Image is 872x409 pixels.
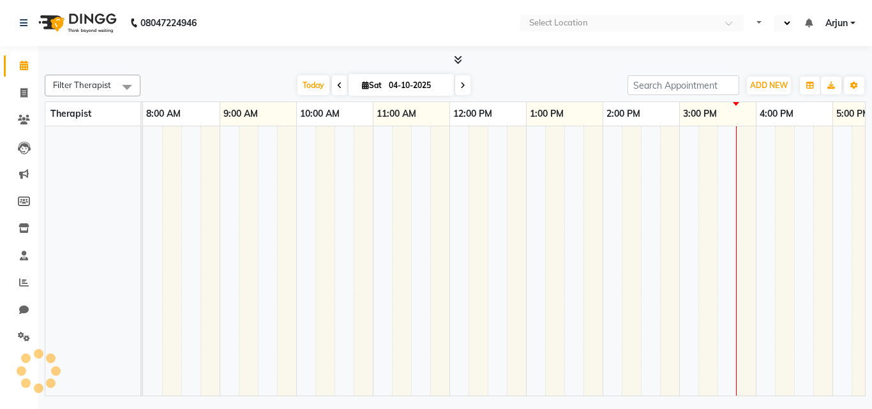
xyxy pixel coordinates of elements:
a: 3:00 PM [680,105,720,123]
a: 2:00 PM [603,105,643,123]
a: 10:00 AM [297,105,343,123]
a: 12:00 PM [450,105,495,123]
div: Select Location [529,17,588,29]
a: 1:00 PM [527,105,567,123]
a: 9:00 AM [220,105,261,123]
span: Arjun [825,17,848,30]
button: ADD NEW [747,77,791,94]
span: Therapist [50,108,91,119]
span: Sat [359,80,385,90]
input: Search Appointment [628,75,739,95]
a: 11:00 AM [373,105,419,123]
b: 08047224946 [140,5,197,41]
input: 2025-10-04 [385,76,449,95]
img: logo [33,5,120,41]
a: 8:00 AM [143,105,184,123]
a: 4:00 PM [756,105,797,123]
span: Filter Therapist [53,80,111,90]
span: Today [297,75,329,95]
span: ADD NEW [750,80,788,90]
